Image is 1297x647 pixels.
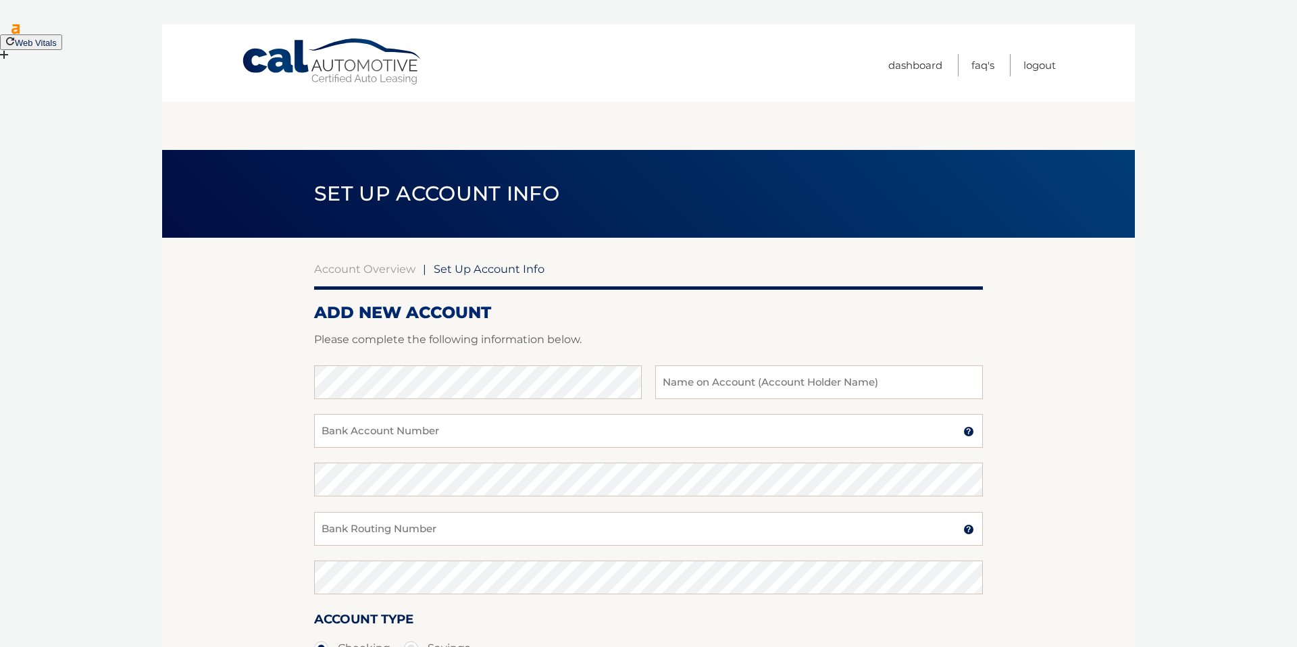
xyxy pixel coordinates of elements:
[314,414,983,448] input: Bank Account Number
[314,512,983,546] input: Bank Routing Number
[963,524,974,535] img: tooltip.svg
[434,262,544,276] span: Set Up Account Info
[963,426,974,437] img: tooltip.svg
[1023,54,1056,76] a: Logout
[314,262,415,276] a: Account Overview
[971,54,994,76] a: FAQ's
[314,330,983,349] p: Please complete the following information below.
[314,609,413,634] label: Account Type
[241,38,424,86] a: Cal Automotive
[423,262,426,276] span: |
[655,365,983,399] input: Name on Account (Account Holder Name)
[888,54,942,76] a: Dashboard
[314,181,559,206] span: Set Up Account Info
[314,303,983,323] h2: ADD NEW ACCOUNT
[15,38,57,48] span: Web Vitals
